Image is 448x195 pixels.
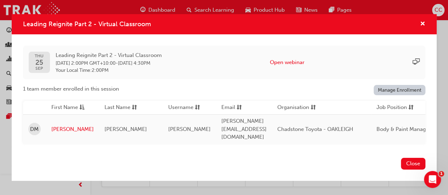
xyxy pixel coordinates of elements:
span: [PERSON_NAME] [168,126,211,132]
span: asc-icon [79,103,85,112]
span: Job Position [376,103,407,112]
span: sorting-icon [132,103,137,112]
span: sessionType_ONLINE_URL-icon [413,58,420,67]
button: Last Namesorting-icon [104,103,143,112]
button: cross-icon [420,20,425,29]
span: Username [168,103,193,112]
span: Email [221,103,235,112]
button: Usernamesorting-icon [168,103,207,112]
span: sorting-icon [237,103,242,112]
span: Your Local Time : 2:00PM [56,67,162,74]
span: Leading Reignite Part 2 - Virtual Classroom [23,20,151,28]
span: Organisation [277,103,309,112]
span: sorting-icon [311,103,316,112]
span: First Name [51,103,78,112]
button: Emailsorting-icon [221,103,260,112]
span: [PERSON_NAME][EMAIL_ADDRESS][DOMAIN_NAME] [221,118,267,140]
span: 25 Sep 2025 4:30PM [118,60,151,66]
span: 1 [438,171,444,177]
span: 1 team member enrolled in this session [23,85,119,93]
span: 25 Sep 2025 2:00PM GMT+10:00 [56,60,115,66]
span: sorting-icon [408,103,414,112]
span: Last Name [104,103,130,112]
a: Manage Enrollment [374,85,425,95]
span: cross-icon [420,21,425,28]
span: Body & Paint Manager [376,126,431,132]
button: Organisationsorting-icon [277,103,316,112]
span: 25 [35,59,44,66]
button: Job Positionsorting-icon [376,103,415,112]
span: [PERSON_NAME] [104,126,147,132]
a: [PERSON_NAME] [51,125,94,133]
button: Close [401,158,425,170]
button: Open webinar [270,58,305,67]
button: First Nameasc-icon [51,103,90,112]
span: THU [35,54,44,58]
span: DM [30,125,39,133]
span: sorting-icon [195,103,200,112]
span: Leading Reignite Part 2 - Virtual Classroom [56,51,162,59]
div: Leading Reignite Part 2 - Virtual Classroom [12,14,437,180]
div: - [56,51,162,74]
span: Chadstone Toyota - OAKLEIGH [277,126,353,132]
span: SEP [35,66,44,71]
iframe: Intercom live chat [424,171,441,188]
